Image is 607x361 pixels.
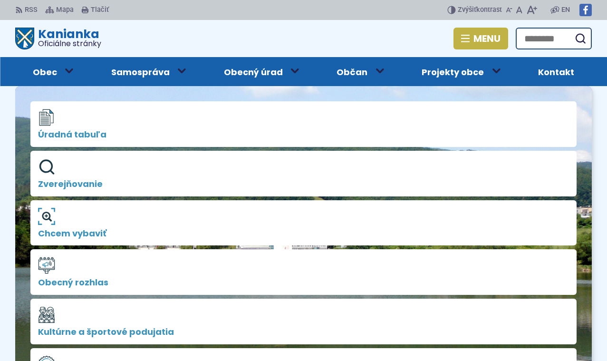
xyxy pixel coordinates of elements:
[453,28,508,49] button: Menu
[473,35,501,42] span: Menu
[579,4,592,16] img: Prejsť na Facebook stránku
[91,6,109,14] span: Tlačiť
[30,200,577,246] a: Chcem vybaviť
[404,57,501,86] a: Projekty obce
[15,57,75,86] a: Obec
[56,4,74,16] span: Mapa
[15,28,101,49] a: Logo Kanianka, prejsť na domovskú stránku.
[561,4,570,16] span: EN
[538,57,574,86] span: Kontakt
[520,57,592,86] a: Kontakt
[38,229,569,238] span: Chcem vybaviť
[284,61,306,80] button: Otvoriť podmenu pre
[15,28,34,49] img: Prejsť na domovskú stránku
[38,278,569,287] span: Obecný rozhlas
[38,327,569,337] span: Kultúrne a športové podujatia
[94,57,187,86] a: Samospráva
[38,40,101,48] span: Oficiálne stránky
[38,179,569,189] span: Zverejňovanie
[458,6,476,14] span: Zvýšiť
[369,61,391,80] button: Otvoriť podmenu pre
[559,4,572,16] a: EN
[30,101,577,147] a: Úradná tabuľa
[319,57,385,86] a: Občan
[30,299,577,344] a: Kultúrne a športové podujatia
[422,57,484,86] span: Projekty obce
[224,57,283,86] span: Obecný úrad
[485,61,507,80] button: Otvoriť podmenu pre
[337,57,367,86] span: Občan
[206,57,300,86] a: Obecný úrad
[458,6,502,14] span: kontrast
[33,57,57,86] span: Obec
[58,61,80,80] button: Otvoriť podmenu pre
[25,4,38,16] span: RSS
[30,151,577,196] a: Zverejňovanie
[30,249,577,295] a: Obecný rozhlas
[34,28,101,48] h1: Kanianka
[111,57,170,86] span: Samospráva
[38,130,569,139] span: Úradná tabuľa
[171,61,193,80] button: Otvoriť podmenu pre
